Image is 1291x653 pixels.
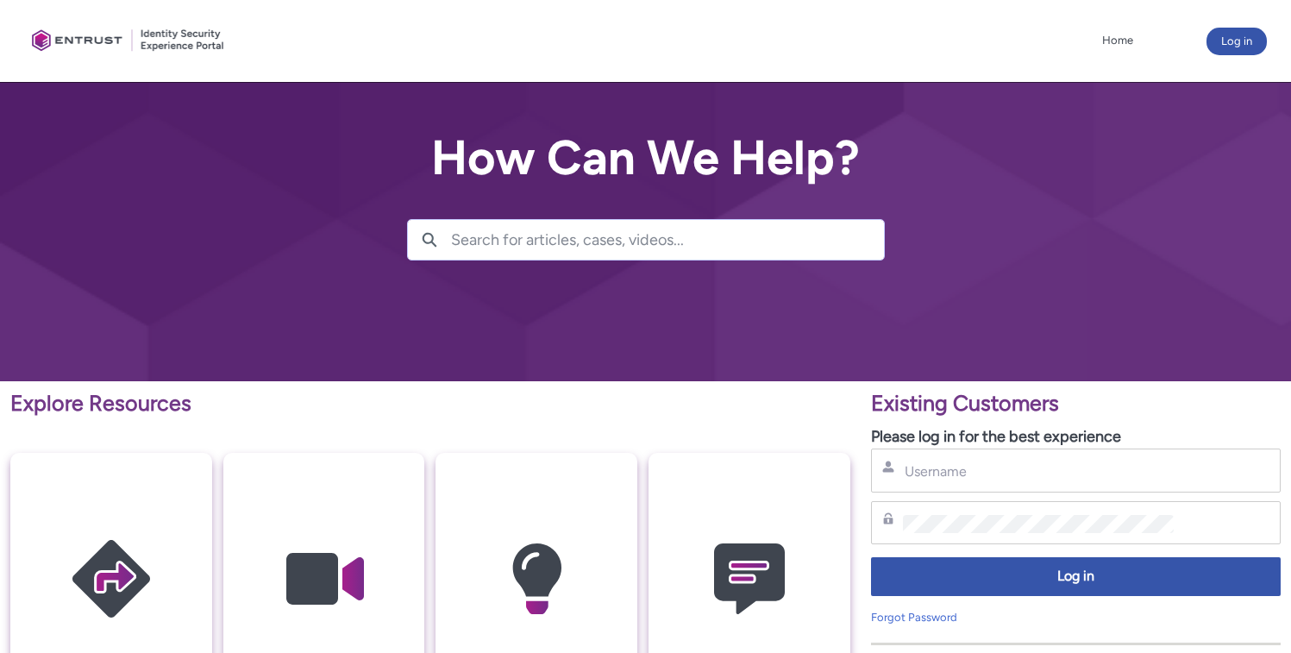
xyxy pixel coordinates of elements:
[1206,28,1267,55] button: Log in
[408,220,451,260] button: Search
[871,387,1281,420] p: Existing Customers
[871,611,957,624] a: Forgot Password
[10,387,850,420] p: Explore Resources
[1098,28,1137,53] a: Home
[882,567,1269,587] span: Log in
[903,462,1174,480] input: Username
[871,425,1281,449] p: Please log in for the best experience
[871,557,1281,596] button: Log in
[451,220,884,260] input: Search for articles, cases, videos...
[407,131,885,185] h2: How Can We Help?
